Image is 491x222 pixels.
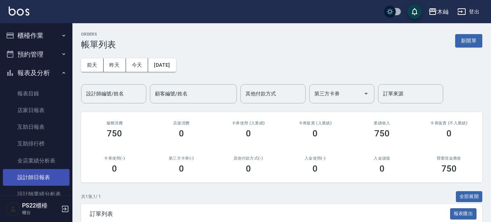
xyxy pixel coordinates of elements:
button: 櫃檯作業 [3,26,70,45]
p: 共 1 筆, 1 / 1 [81,193,101,200]
h5: PS22櫃檯 [22,202,59,209]
h3: 0 [312,164,318,174]
a: 新開單 [455,37,482,44]
a: 設計師日報表 [3,169,70,186]
h3: 0 [179,164,184,174]
h3: 0 [446,128,452,139]
h2: 卡券使用(-) [90,156,139,161]
a: 店家日報表 [3,102,70,119]
h2: 店販消費 [157,121,206,126]
button: 報表匯出 [450,208,477,219]
div: 木屾 [437,7,449,16]
h3: 0 [112,164,117,174]
h3: 0 [179,128,184,139]
h2: 入金儲值 [357,156,407,161]
button: 預約管理 [3,45,70,64]
button: 新開單 [455,34,482,48]
h2: 其他付款方式(-) [223,156,273,161]
button: 報表及分析 [3,63,70,82]
h3: 0 [246,164,251,174]
button: 全部展開 [456,191,483,202]
h2: 入金使用(-) [290,156,340,161]
p: 櫃台 [22,209,59,216]
button: 前天 [81,58,104,72]
h3: 0 [379,164,385,174]
button: save [407,4,422,19]
h2: 第三方卡券(-) [157,156,206,161]
button: Open [360,88,372,99]
a: 互助排行榜 [3,135,70,152]
button: 昨天 [104,58,126,72]
span: 訂單列表 [90,210,450,218]
h2: 卡券使用 (入業績) [223,121,273,126]
h3: 750 [107,128,122,139]
a: 報表目錄 [3,85,70,102]
h2: ORDERS [81,32,116,37]
a: 設計師業績分析表 [3,186,70,202]
h2: 業績收入 [357,121,407,126]
h3: 帳單列表 [81,40,116,50]
h3: 服務消費 [90,121,139,126]
h3: 0 [246,128,251,139]
h3: 750 [374,128,390,139]
button: 今天 [126,58,148,72]
button: [DATE] [148,58,176,72]
a: 互助日報表 [3,119,70,135]
a: 報表匯出 [450,210,477,217]
h3: 0 [312,128,318,139]
img: Person [6,202,20,216]
h2: 卡券販賣 (不入業績) [424,121,474,126]
img: Logo [9,7,29,16]
button: 登出 [454,5,482,18]
a: 全店業績分析表 [3,152,70,169]
h2: 卡券販賣 (入業績) [290,121,340,126]
h3: 750 [441,164,457,174]
h2: 營業現金應收 [424,156,474,161]
button: 木屾 [425,4,452,19]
